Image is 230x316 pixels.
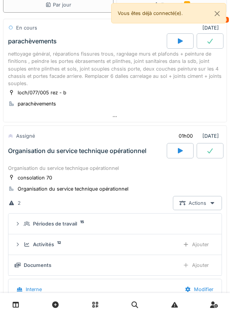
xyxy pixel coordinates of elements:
[111,3,226,23] div: Vous êtes déjà connecté(e).
[16,132,35,140] div: Assigné
[172,129,222,143] div: [DATE]
[18,199,21,207] div: 2
[11,217,219,231] summary: Périodes de travail15
[8,50,222,87] div: nettoyage général, réparations fissures trous, ragréage murs et plafonds + peinture de finitions ...
[184,1,190,8] span: 4
[18,100,56,107] div: parachèvements
[8,165,222,172] div: Organisation du service technique opérationnel
[45,1,71,8] div: Par jour
[18,174,52,181] div: consolation 70
[8,38,57,45] div: parachèvements
[8,147,146,155] div: Organisation du service technique opérationnel
[18,89,66,96] div: loch/077/005 rez - b
[16,24,37,31] div: En cours
[161,2,190,8] span: En retard
[173,196,222,210] div: Actions
[33,220,77,227] div: Périodes de travail
[11,258,219,272] summary: DocumentsAjouter
[18,185,128,193] div: Organisation du service technique opérationnel
[202,24,222,31] div: [DATE]
[179,132,193,140] div: 01h00
[33,241,54,248] div: Activités
[11,237,219,252] summary: Activités12Ajouter
[26,286,42,293] div: Interne
[178,282,220,296] div: Modifier
[176,237,215,252] div: Ajouter
[24,262,51,269] div: Documents
[176,258,215,272] div: Ajouter
[209,3,226,24] button: Close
